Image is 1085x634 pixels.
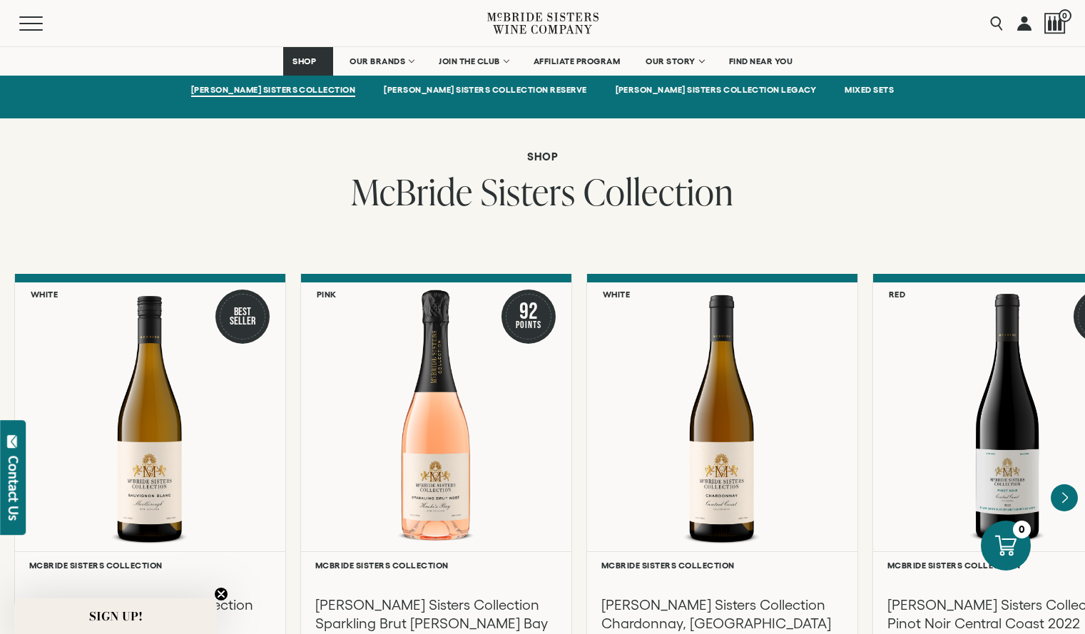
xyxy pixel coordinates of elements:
span: SHOP [292,56,317,66]
span: OUR STORY [646,56,696,66]
a: AFFILIATE PROGRAM [524,47,630,76]
span: Collection [584,167,734,216]
div: Contact Us [6,456,21,521]
a: JOIN THE CLUB [429,47,517,76]
div: SIGN UP!Close teaser [14,598,217,634]
a: OUR STORY [636,47,713,76]
span: Sisters [481,167,576,216]
a: FIND NEAR YOU [720,47,803,76]
a: [PERSON_NAME] SISTERS COLLECTION RESERVE [384,85,586,97]
a: [PERSON_NAME] SISTERS COLLECTION LEGACY [616,85,817,97]
span: 0 [1059,9,1071,22]
button: Next [1051,484,1078,511]
h6: Pink [317,290,337,299]
a: SHOP [283,47,333,76]
h6: Red [889,290,906,299]
span: OUR BRANDS [350,56,405,66]
button: Mobile Menu Trigger [19,16,71,31]
span: McBride [351,167,473,216]
h6: McBride Sisters Collection [601,561,843,570]
span: SIGN UP! [89,608,143,625]
a: MIXED SETS [845,85,894,97]
span: AFFILIATE PROGRAM [534,56,621,66]
a: OUR BRANDS [340,47,422,76]
h6: White [603,290,631,299]
span: JOIN THE CLUB [439,56,500,66]
h6: McBride Sisters Collection [315,561,557,570]
h6: White [31,290,58,299]
button: Close teaser [214,587,228,601]
div: 0 [1013,521,1031,538]
span: FIND NEAR YOU [729,56,793,66]
a: [PERSON_NAME] SISTERS COLLECTION [191,85,355,97]
h6: McBride Sisters Collection [29,561,271,570]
